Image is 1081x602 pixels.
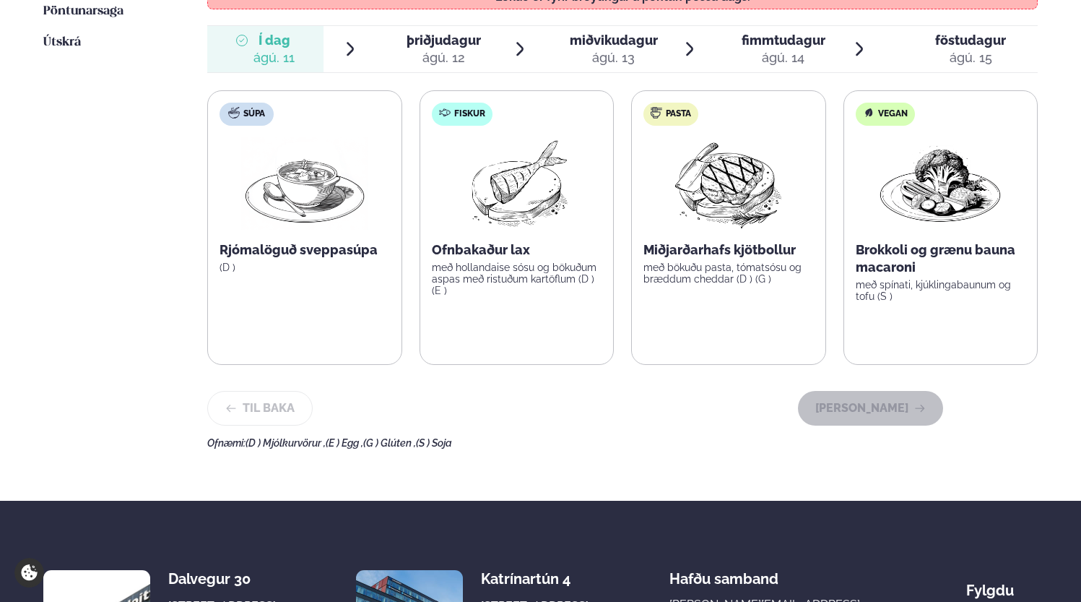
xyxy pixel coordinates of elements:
img: Soup.png [241,137,368,230]
span: Vegan [878,108,908,120]
span: miðvikudagur [570,33,658,48]
span: Fiskur [454,108,485,120]
span: (G ) Glúten , [363,437,416,449]
p: (D ) [220,262,390,273]
a: Cookie settings [14,558,44,588]
p: Brokkoli og grænu bauna macaroni [856,241,1026,276]
img: Beef-Meat.png [664,137,792,230]
span: (D ) Mjólkurvörur , [246,437,326,449]
img: soup.svg [228,107,240,119]
div: Ofnæmi: [207,437,1038,449]
span: Útskrá [43,36,81,48]
span: Í dag [253,32,295,49]
span: fimmtudagur [742,33,825,48]
span: Pasta [666,108,691,120]
div: ágú. 13 [570,49,658,66]
div: Dalvegur 30 [168,570,283,588]
span: (S ) Soja [416,437,452,449]
p: Rjómalöguð sveppasúpa [220,241,390,259]
img: Vegan.svg [863,107,874,119]
div: Katrínartún 4 [481,570,596,588]
span: Hafðu samband [669,559,778,588]
button: Til baka [207,391,313,426]
span: Súpa [243,108,265,120]
a: Pöntunarsaga [43,3,123,20]
img: Fish.png [453,137,581,230]
div: ágú. 14 [742,49,825,66]
p: með spínati, kjúklingabaunum og tofu (S ) [856,279,1026,302]
span: föstudagur [935,33,1006,48]
p: Ofnbakaður lax [432,241,602,259]
img: fish.svg [439,107,451,119]
p: með hollandaise sósu og bökuðum aspas með ristuðum kartöflum (D ) (E ) [432,262,602,296]
div: ágú. 12 [407,49,481,66]
div: ágú. 11 [253,49,295,66]
img: pasta.svg [651,107,662,119]
img: Vegan.png [877,137,1004,230]
span: (E ) Egg , [326,437,363,449]
span: þriðjudagur [407,33,481,48]
p: Miðjarðarhafs kjötbollur [643,241,814,259]
p: með bökuðu pasta, tómatsósu og bræddum cheddar (D ) (G ) [643,262,814,285]
a: Útskrá [43,34,81,51]
button: [PERSON_NAME] [798,391,943,426]
div: ágú. 15 [935,49,1006,66]
span: Pöntunarsaga [43,5,123,17]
